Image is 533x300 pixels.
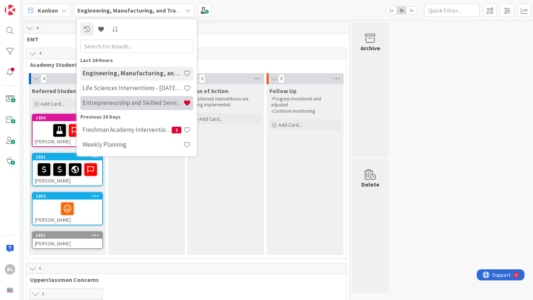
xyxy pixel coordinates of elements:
p: -Progress monitored and adjusted [271,96,339,108]
div: Last 24 Hours [80,57,193,64]
span: Kanban [38,6,58,15]
span: Academy Students (10th Grade) [30,61,337,68]
h4: Entrepreneurship and Skilled Services Interventions - [DATE]-[DATE] [83,99,183,106]
span: 1 [172,127,181,133]
div: Previous 30 Days [80,113,193,121]
h4: Life Sciences Interventions - [DATE]-[DATE] [83,84,183,92]
h4: Freshman Academy Intervention - [DATE]-[DATE] [83,126,172,133]
a: 1831[PERSON_NAME] [32,231,103,249]
span: Referred Students [32,87,82,95]
h4: Engineering, Manufacturing, and Transportation [83,69,183,77]
span: Follow Up [269,87,296,95]
div: [PERSON_NAME] [33,239,102,248]
div: 1830 [36,115,102,120]
div: 1831 [36,233,102,238]
input: Search for boards... [80,40,193,53]
span: 4 [41,74,47,83]
span: 0 [40,290,46,299]
span: 3x [406,7,416,14]
div: 1821 [36,154,102,160]
span: Support [16,1,34,10]
div: BL [5,264,15,275]
input: Quick Filter... [424,4,480,17]
span: 4 [34,24,40,33]
span: 0 [199,74,205,83]
div: [PERSON_NAME] [33,160,102,185]
span: 1x [386,7,396,14]
span: Upperclassmen Concerns [30,276,337,283]
div: 1821[PERSON_NAME] [33,154,102,185]
div: Delete [361,180,379,189]
span: 0 [278,74,284,83]
div: [PERSON_NAME] [33,121,102,146]
div: Archive [361,44,380,52]
div: 1830 [33,115,102,121]
div: 4 [38,3,40,9]
span: Add Card... [199,116,223,122]
h4: Weekly Planning [83,141,183,148]
img: Visit kanbanzone.com [5,5,15,15]
div: 1831[PERSON_NAME] [33,232,102,248]
p: All planned interventions are being implemented. [192,96,260,108]
a: 1821[PERSON_NAME] [32,153,103,186]
div: 1830[PERSON_NAME] [33,115,102,146]
span: Add Card... [41,100,64,107]
span: EMT [27,35,340,43]
div: 1821 [33,154,102,160]
div: [PERSON_NAME] [33,200,102,225]
div: 1832 [36,194,102,199]
div: 1832 [33,193,102,200]
span: Plan of Action [190,87,228,95]
p: -Continue monitoring [271,108,339,114]
img: avatar [5,285,15,295]
span: 2x [396,7,406,14]
span: 0 [37,264,43,273]
a: 1830[PERSON_NAME] [32,114,103,147]
div: 1832[PERSON_NAME] [33,193,102,225]
div: 1831 [33,232,102,239]
b: Engineering, Manufacturing, and Transportation [77,7,208,14]
span: 4 [37,49,43,58]
span: Add Card... [278,122,302,128]
a: 1832[PERSON_NAME] [32,192,103,225]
